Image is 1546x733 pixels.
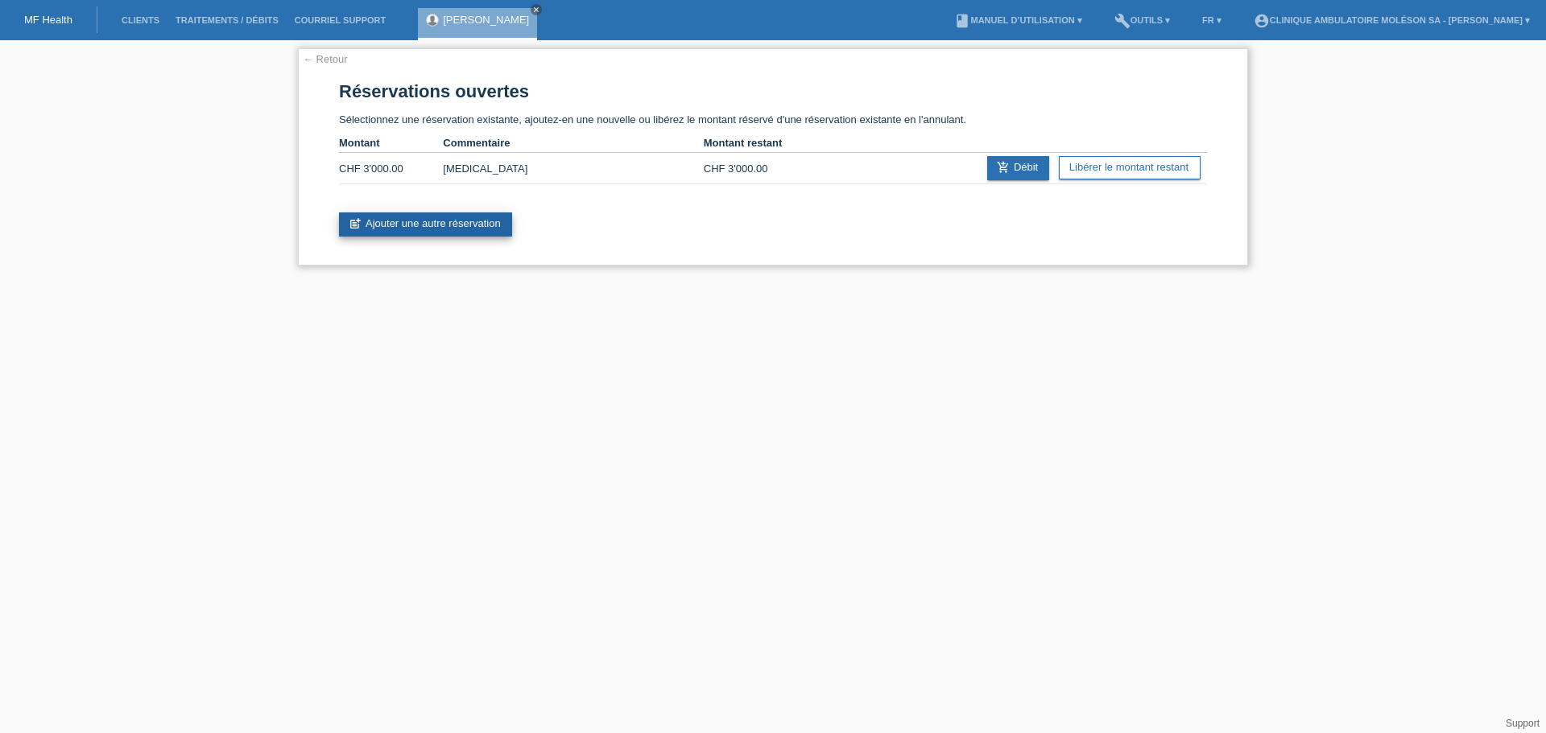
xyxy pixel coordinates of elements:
td: CHF 3'000.00 [704,153,808,184]
a: post_addAjouter une autre réservation [339,212,512,237]
i: post_add [349,217,362,230]
a: Clients [114,15,167,25]
i: add_shopping_cart [997,161,1010,174]
a: account_circleClinique ambulatoire Moléson SA - [PERSON_NAME] ▾ [1246,15,1538,25]
i: book [954,13,970,29]
a: Support [1506,718,1540,729]
a: Libérer le montant restant [1059,156,1201,179]
h1: Réservations ouvertes [339,81,1207,101]
a: ← Retour [303,53,348,65]
a: Traitements / débits [167,15,287,25]
a: Courriel Support [287,15,394,25]
div: Sélectionnez une réservation existante, ajoutez-en une nouvelle ou libérez le montant réservé d'u... [298,48,1248,266]
th: Montant [339,134,443,153]
a: bookManuel d’utilisation ▾ [946,15,1089,25]
td: CHF 3'000.00 [339,153,443,184]
i: close [532,6,540,14]
a: MF Health [24,14,72,26]
td: [MEDICAL_DATA] [443,153,703,184]
th: Commentaire [443,134,703,153]
a: close [531,4,542,15]
th: Montant restant [704,134,808,153]
a: add_shopping_cartDébit [987,156,1049,180]
a: [PERSON_NAME] [443,14,529,26]
a: buildOutils ▾ [1106,15,1178,25]
i: account_circle [1254,13,1270,29]
i: build [1114,13,1131,29]
a: FR ▾ [1194,15,1230,25]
